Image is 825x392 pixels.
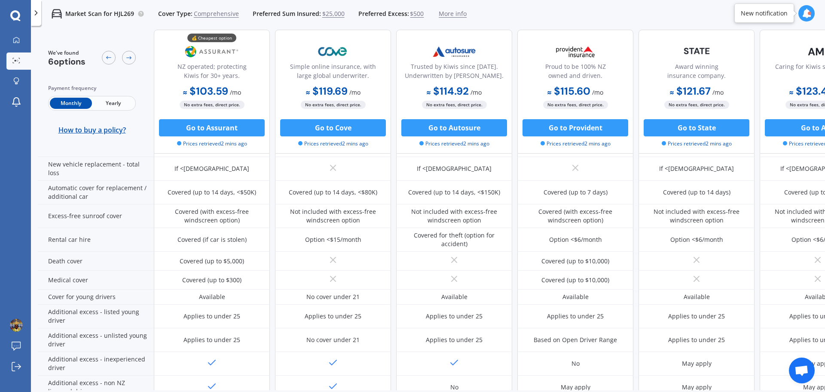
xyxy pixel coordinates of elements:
[183,312,240,321] div: Applies to under 25
[403,62,505,83] div: Trusted by Kiwis since [DATE]. Underwritten by [PERSON_NAME].
[668,41,725,61] img: State-text-1.webp
[644,119,749,136] button: Go to State
[471,88,482,96] span: / mo
[183,84,228,98] b: $103.59
[177,140,247,148] span: Prices retrieved 2 mins ago
[289,188,377,197] div: Covered (up to 14 days, <$80K)
[306,293,360,301] div: No cover under 21
[168,188,256,197] div: Covered (up to 14 days, <$50K)
[161,62,263,83] div: NZ operated; protecting Kiwis for 30+ years.
[670,84,711,98] b: $121.67
[401,119,507,136] button: Go to Autosure
[65,9,134,18] p: Market Scan for HJL269
[194,9,239,18] span: Comprehensive
[439,9,467,18] span: More info
[410,9,424,18] span: $500
[659,164,734,173] div: If <[DEMOGRAPHIC_DATA]
[160,207,263,225] div: Covered (with excess-free windscreen option)
[50,98,92,109] span: Monthly
[58,126,126,134] span: How to buy a policy?
[670,235,723,244] div: Option <$6/month
[662,140,732,148] span: Prices retrieved 2 mins ago
[38,157,154,181] div: New vehicle replacement - total loss
[182,276,241,284] div: Covered (up to $300)
[281,207,385,225] div: Not included with excess-free windscreen option
[524,207,627,225] div: Covered (with excess-free windscreen option)
[427,84,469,98] b: $114.92
[180,257,244,265] div: Covered (up to $5,000)
[305,312,361,321] div: Applies to under 25
[38,352,154,376] div: Additional excess - inexperienced driver
[664,101,729,109] span: No extra fees, direct price.
[789,358,815,383] div: Open chat
[408,188,500,197] div: Covered (up to 14 days, <$150K)
[38,252,154,271] div: Death cover
[92,98,134,109] span: Yearly
[684,293,710,301] div: Available
[253,9,321,18] span: Preferred Sum Insured:
[38,204,154,228] div: Excess-free sunroof cover
[525,62,626,83] div: Proud to be 100% NZ owned and driven.
[180,101,244,109] span: No extra fees, direct price.
[174,164,249,173] div: If <[DEMOGRAPHIC_DATA]
[282,62,384,83] div: Simple online insurance, with large global underwriter.
[450,383,458,392] div: No
[38,181,154,204] div: Automatic cover for replacement / additional car
[682,383,712,392] div: May apply
[306,84,348,98] b: $119.69
[522,119,628,136] button: Go to Provident
[301,101,366,109] span: No extra fees, direct price.
[38,271,154,290] div: Medical cover
[571,359,580,368] div: No
[306,336,360,344] div: No cover under 21
[177,235,247,244] div: Covered (if car is stolen)
[534,336,617,344] div: Based on Open Driver Range
[158,9,192,18] span: Cover Type:
[38,228,154,252] div: Rental car hire
[48,84,136,93] div: Payment frequency
[541,257,609,265] div: Covered (up to $10,000)
[426,312,483,321] div: Applies to under 25
[592,88,603,96] span: / mo
[48,56,86,67] span: 6 options
[668,336,725,344] div: Applies to under 25
[663,188,730,197] div: Covered (up to 14 days)
[541,276,609,284] div: Covered (up to $10,000)
[549,235,602,244] div: Option <$6/month
[298,140,368,148] span: Prices retrieved 2 mins ago
[48,49,86,57] span: We've found
[403,207,506,225] div: Not included with excess-free windscreen option
[38,290,154,305] div: Cover for young drivers
[159,119,265,136] button: Go to Assurant
[183,336,240,344] div: Applies to under 25
[187,34,236,42] div: 💰 Cheapest option
[645,207,748,225] div: Not included with excess-free windscreen option
[682,359,712,368] div: May apply
[38,305,154,328] div: Additional excess - listed young driver
[646,62,747,83] div: Award winning insurance company.
[10,319,23,332] img: ACg8ocJM7bmZjpoViTI0WroBrDJ_7_oF7x9p6Asn9ehxC5aDa1yxTGE=s96-c
[544,188,608,197] div: Covered (up to 7 days)
[38,328,154,352] div: Additional excess - unlisted young driver
[183,41,240,62] img: Assurant.png
[561,383,590,392] div: May apply
[543,101,608,109] span: No extra fees, direct price.
[417,164,492,173] div: If <[DEMOGRAPHIC_DATA]
[199,293,225,301] div: Available
[426,41,483,62] img: Autosure.webp
[422,101,487,109] span: No extra fees, direct price.
[547,312,604,321] div: Applies to under 25
[403,231,506,248] div: Covered for theft (option for accident)
[358,9,409,18] span: Preferred Excess:
[541,140,611,148] span: Prices retrieved 2 mins ago
[305,235,361,244] div: Option <$15/month
[230,88,241,96] span: / mo
[349,88,361,96] span: / mo
[562,293,589,301] div: Available
[712,88,724,96] span: / mo
[52,9,62,19] img: car.f15378c7a67c060ca3f3.svg
[322,9,345,18] span: $25,000
[426,336,483,344] div: Applies to under 25
[441,293,467,301] div: Available
[547,84,590,98] b: $115.60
